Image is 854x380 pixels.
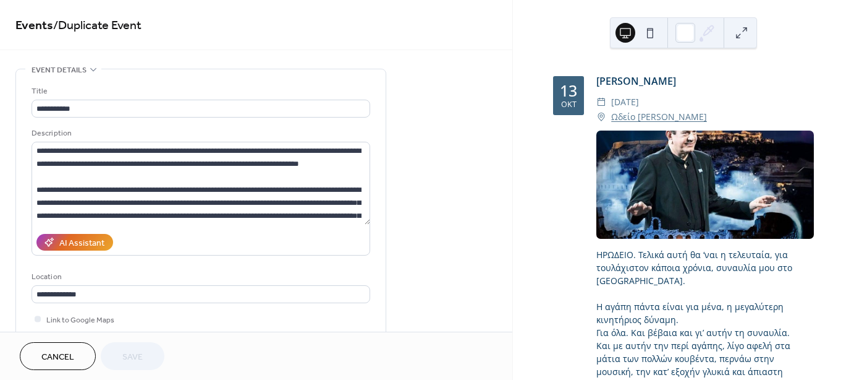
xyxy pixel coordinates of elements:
[611,110,707,124] a: Ωδείο [PERSON_NAME]
[20,342,96,370] button: Cancel
[32,85,368,98] div: Title
[32,270,368,283] div: Location
[46,314,114,327] span: Link to Google Maps
[59,237,104,250] div: AI Assistant
[15,14,53,38] a: Events
[53,14,142,38] span: / Duplicate Event
[596,95,606,110] div: ​
[561,101,577,109] div: Οκτ
[41,351,74,364] span: Cancel
[596,110,606,124] div: ​
[32,64,87,77] span: Event details
[560,83,577,98] div: 13
[596,74,814,89] div: [PERSON_NAME]
[611,95,639,110] span: [DATE]
[32,127,368,140] div: Description
[36,234,113,251] button: AI Assistant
